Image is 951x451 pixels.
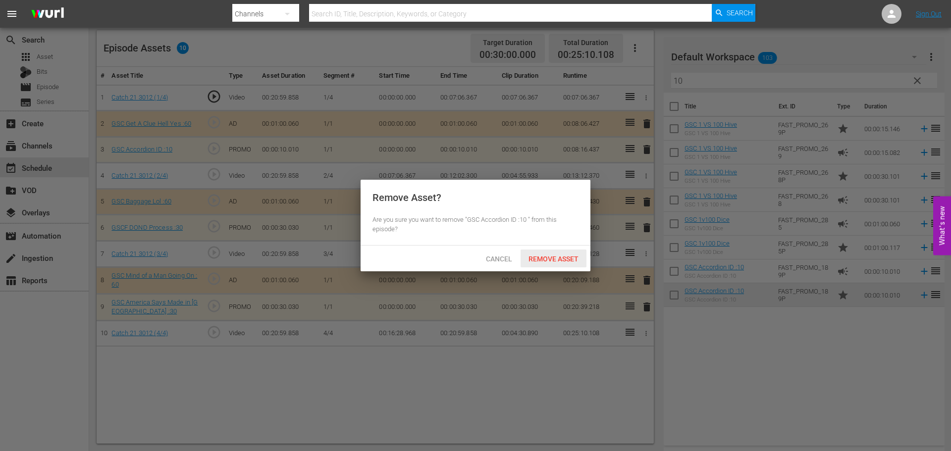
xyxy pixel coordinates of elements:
span: Search [727,4,753,22]
button: Remove Asset [521,250,586,267]
a: Sign Out [916,10,942,18]
button: Search [712,4,755,22]
button: Cancel [477,250,521,267]
div: Remove Asset? [372,192,441,203]
img: ans4CAIJ8jUAAAAAAAAAAAAAAAAAAAAAAAAgQb4GAAAAAAAAAAAAAAAAAAAAAAAAJMjXAAAAAAAAAAAAAAAAAAAAAAAAgAT5G... [24,2,71,26]
span: Cancel [478,255,520,263]
button: Open Feedback Widget [933,196,951,255]
span: Remove Asset [521,255,586,263]
span: menu [6,8,18,20]
div: Are you sure you want to remove "GSC Accordion ID :10 " from this episode? [372,215,579,234]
